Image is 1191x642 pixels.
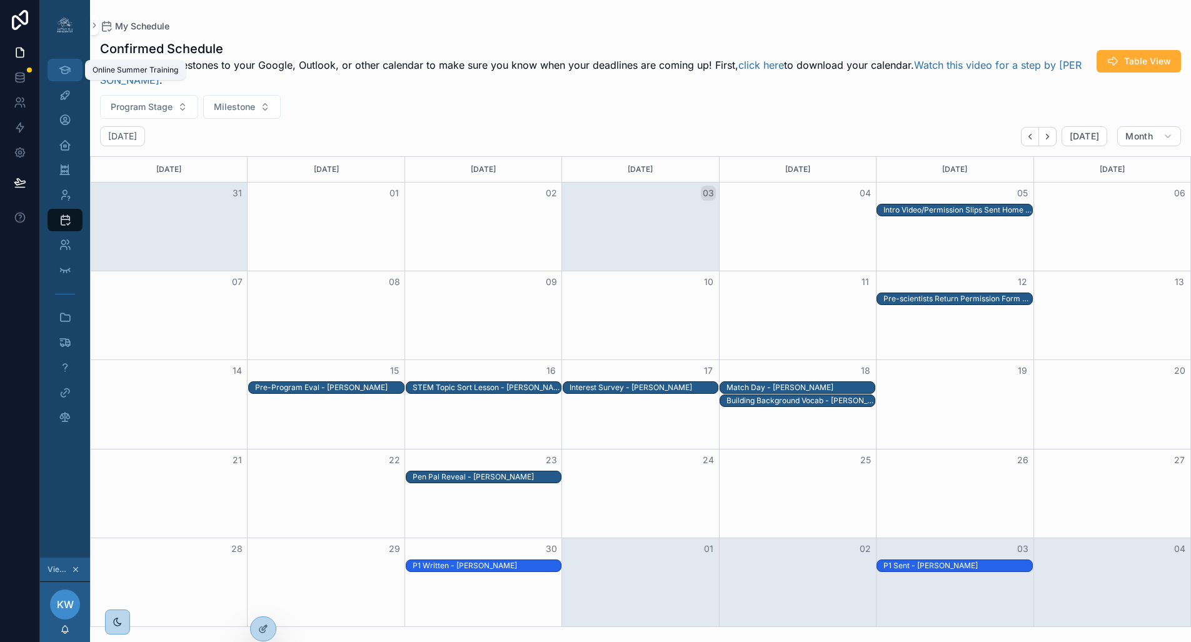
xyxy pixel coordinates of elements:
div: Month View [90,156,1191,627]
button: 12 [1015,274,1030,289]
button: 21 [229,453,244,468]
button: 23 [544,453,559,468]
div: Pen Pal Reveal - Kasey Willison [413,471,561,483]
div: P1 Sent - Kasey Willison [883,560,1032,571]
div: Interest Survey - [PERSON_NAME] [570,383,718,393]
button: 01 [701,541,716,556]
div: [DATE] [93,157,245,182]
div: Pre-scientists Return Permission Form - Kasey Willison [883,293,1032,304]
span: Table View [1124,55,1171,68]
button: 11 [858,274,873,289]
div: [DATE] [1036,157,1188,182]
div: Pre-Program Eval - Kasey Willison [255,382,403,393]
div: STEM Topic Sort Lesson - Kasey Willison [413,382,561,393]
a: My Schedule [100,20,169,33]
span: My Schedule [115,20,169,33]
button: 03 [701,186,716,201]
div: [DATE] [407,157,560,182]
button: [DATE] [1062,126,1107,146]
button: 24 [701,453,716,468]
button: 06 [1172,186,1187,201]
button: 05 [1015,186,1030,201]
div: P1 Written - [PERSON_NAME] [413,561,561,571]
button: Select Button [100,95,198,119]
button: 17 [701,363,716,378]
button: 26 [1015,453,1030,468]
button: 14 [229,363,244,378]
button: 10 [701,274,716,289]
div: [DATE] [564,157,716,182]
button: Back [1021,127,1039,146]
button: Select Button [203,95,281,119]
h2: [DATE] [108,130,137,143]
div: Match Day - [PERSON_NAME] [726,383,875,393]
button: 15 [387,363,402,378]
span: [DATE] [1070,131,1099,142]
span: Viewing as [PERSON_NAME] [48,564,69,574]
button: 03 [1015,541,1030,556]
button: 01 [387,186,402,201]
div: P1 Sent - [PERSON_NAME] [883,561,1032,571]
span: Month [1125,131,1153,142]
div: Building Background Vocab - [PERSON_NAME] [726,396,875,406]
div: P1 Written - Kasey Willison [413,560,561,571]
span: Milestone [214,101,255,113]
button: 13 [1172,274,1187,289]
div: Match Day - Kasey Willison [726,382,875,393]
img: App logo [55,15,75,35]
button: 16 [544,363,559,378]
button: 28 [229,541,244,556]
button: 04 [1172,541,1187,556]
div: Pre-Program Eval - [PERSON_NAME] [255,383,403,393]
div: Online Summer Training [93,65,178,75]
h1: Confirmed Schedule [100,40,1087,58]
span: Add your LPS milestones to your Google, Outlook, or other calendar to make sure you know when you... [100,58,1087,88]
button: 02 [544,186,559,201]
button: Month [1117,126,1181,146]
button: 25 [858,453,873,468]
div: Intro Video/Permission Slips Sent Home - Kasey Willison [883,204,1032,216]
button: 22 [387,453,402,468]
button: 09 [544,274,559,289]
div: Intro Video/Permission Slips Sent Home - [PERSON_NAME] [883,205,1032,215]
div: Pre-scientists Return Permission Form - [PERSON_NAME] [883,294,1032,304]
button: 20 [1172,363,1187,378]
button: 02 [858,541,873,556]
div: STEM Topic Sort Lesson - [PERSON_NAME] [413,383,561,393]
button: Table View [1097,50,1181,73]
div: Building Background Vocab - Kasey Willison [726,395,875,406]
a: click here [738,59,784,71]
button: 29 [387,541,402,556]
button: Next [1039,127,1057,146]
button: 19 [1015,363,1030,378]
span: Program Stage [111,101,173,113]
div: Interest Survey - Kasey Willison [570,382,718,393]
div: scrollable content [40,50,90,445]
div: [DATE] [721,157,874,182]
div: [DATE] [878,157,1031,182]
button: 08 [387,274,402,289]
button: 30 [544,541,559,556]
div: [DATE] [249,157,402,182]
button: 04 [858,186,873,201]
button: 18 [858,363,873,378]
span: KW [57,597,74,612]
button: 27 [1172,453,1187,468]
button: 31 [229,186,244,201]
button: 07 [229,274,244,289]
div: Pen Pal Reveal - [PERSON_NAME] [413,472,561,482]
